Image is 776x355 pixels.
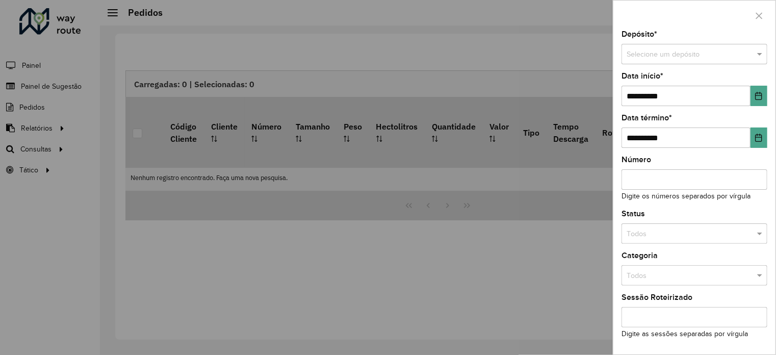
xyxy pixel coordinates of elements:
small: Digite os números separados por vírgula [622,192,751,200]
small: Digite as sessões separadas por vírgula [622,330,748,338]
label: Depósito [622,28,657,40]
label: Sessão Roteirizado [622,291,692,303]
label: Data início [622,70,663,82]
button: Choose Date [751,86,767,106]
label: Número [622,154,651,166]
button: Choose Date [751,128,767,148]
label: Status [622,208,645,220]
label: Categoria [622,249,658,262]
label: Data término [622,112,672,124]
